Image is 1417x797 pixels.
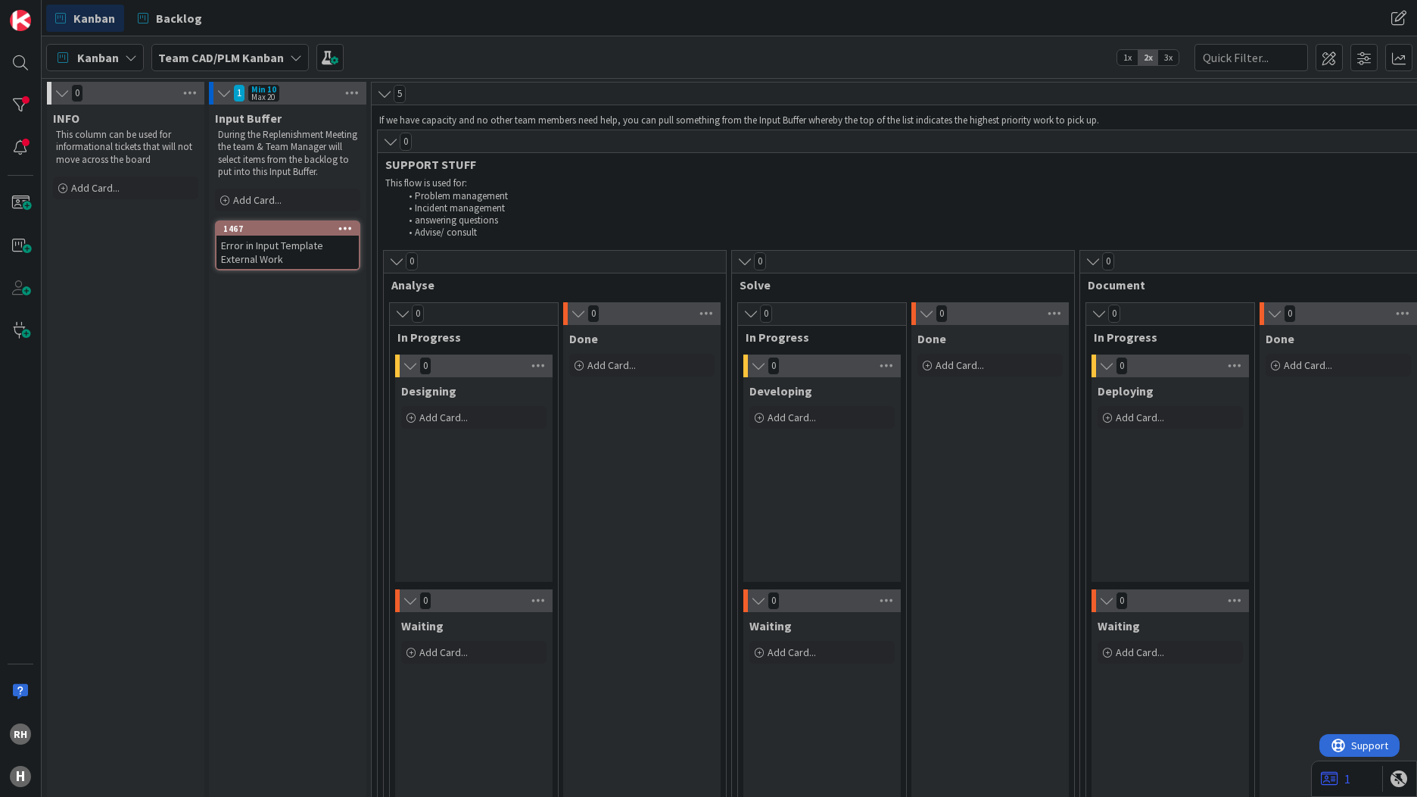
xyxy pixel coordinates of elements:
span: 0 [419,357,431,375]
span: 0 [754,252,766,270]
span: 5 [394,85,406,103]
span: Document [1088,277,1403,292]
span: Done [917,331,946,346]
span: Add Card... [71,181,120,195]
div: Max 20 [251,93,275,101]
a: 1467Error in Input Template External Work [215,220,360,270]
span: 0 [1102,252,1114,270]
b: Team CAD/PLM Kanban [158,50,284,65]
div: Min 10 [251,86,276,93]
div: 1467 [216,222,359,236]
span: Input Buffer [215,111,282,126]
span: 1x [1117,50,1138,65]
span: 1 [233,84,245,102]
span: 0 [1116,357,1128,375]
p: This column can be used for informational tickets that will not move across the board [56,129,195,166]
div: RH [10,724,31,745]
span: 3x [1158,50,1179,65]
span: 0 [412,305,424,323]
span: In Progress [397,330,539,345]
span: Kanban [73,9,115,27]
span: Deploying [1098,383,1154,398]
span: Solve [740,277,1055,292]
span: In Progress [746,330,887,345]
span: Add Card... [233,193,282,207]
p: During the Replenishment Meeting the team & Team Manager will select items from the backlog to pu... [218,129,357,178]
div: Error in Input Template External Work [216,236,359,269]
span: 0 [587,305,599,323]
span: Developing [749,383,812,398]
div: 1467 [223,223,359,234]
span: Backlog [156,9,202,27]
span: 0 [406,252,418,270]
span: Analyse [391,277,707,292]
span: Done [1266,331,1294,346]
span: Add Card... [768,645,816,659]
a: Backlog [129,5,211,32]
div: 1467Error in Input Template External Work [216,222,359,269]
input: Quick Filter... [1194,44,1308,71]
span: Add Card... [1116,645,1164,659]
span: 0 [1284,305,1296,323]
span: Support [32,2,69,20]
span: 0 [1108,305,1120,323]
img: Visit kanbanzone.com [10,10,31,31]
span: 0 [768,357,780,375]
span: Kanban [77,48,119,67]
span: 0 [419,592,431,610]
span: 0 [400,133,412,151]
span: Add Card... [1284,358,1332,372]
span: 0 [768,592,780,610]
span: 0 [936,305,948,323]
span: Waiting [401,618,444,633]
span: Add Card... [419,645,468,659]
span: Add Card... [419,411,468,424]
span: Designing [401,383,456,398]
span: 2x [1138,50,1158,65]
span: Add Card... [936,358,984,372]
a: 1 [1321,770,1350,788]
div: H [10,766,31,787]
span: INFO [53,111,79,126]
span: 0 [71,84,83,102]
span: In Progress [1094,330,1235,345]
span: Waiting [1098,618,1140,633]
span: 0 [1116,592,1128,610]
span: 0 [760,305,772,323]
span: Add Card... [1116,411,1164,424]
a: Kanban [46,5,124,32]
span: Add Card... [768,411,816,424]
span: Done [569,331,598,346]
span: Waiting [749,618,792,633]
span: Add Card... [587,358,636,372]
